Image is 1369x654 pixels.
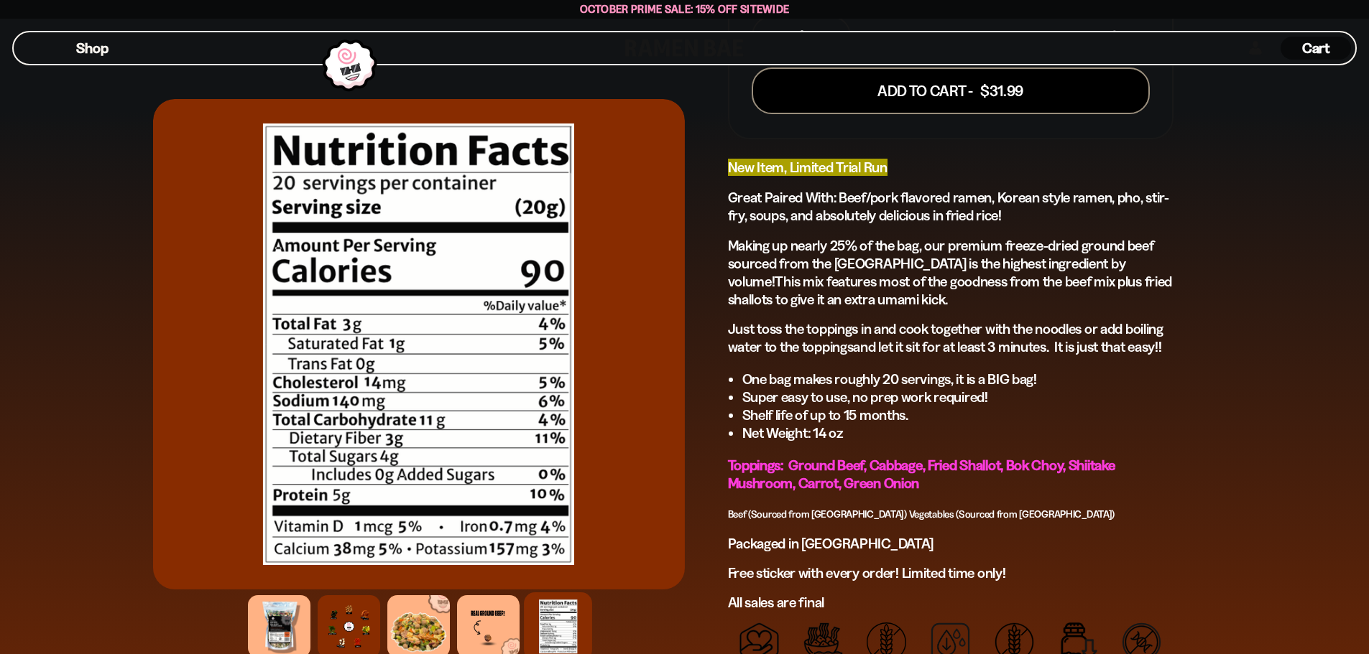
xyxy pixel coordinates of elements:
span: Toppings: Ground Beef, Cabbage, Fried Shallot, Bok Choy, Shiitake Mushroom, Carrot, Green Onion [728,457,1115,492]
span: Free sticker with every order! Limited time only! [728,564,1006,581]
li: Net Weight: 14 oz [742,424,1174,442]
li: One bag makes roughly 20 servings, it is a BIG bag! [742,370,1174,388]
p: Just and let it sit for at least 3 minutes. It is just that easy!! [728,320,1174,356]
span: October Prime Sale: 15% off Sitewide [580,2,790,16]
a: Shop [76,37,109,60]
p: Making up nearly 25% of the bag, our premium freeze-dried ground beef sourced from the [GEOGRAPHI... [728,237,1174,309]
li: Shelf life of up to 15 months. [742,406,1174,424]
span: Beef (Sourced from [GEOGRAPHIC_DATA]) Vegetables (Sourced from [GEOGRAPHIC_DATA]) [728,508,1115,520]
h2: Great Paired With: Beef/pork flavored ramen, Korean style ramen, pho, stir-fry, soups, and absolu... [728,189,1174,225]
button: Mobile Menu Trigger [35,42,55,55]
div: Cart [1281,32,1351,64]
button: Add To Cart - $31.99 [752,67,1150,114]
p: All sales are final [728,594,1174,612]
span: New Item, Limited Trial Run [728,159,888,176]
span: toss the toppings in and cook together with the noodles or add boiling water to the toppings [728,320,1163,355]
li: Super easy to use, no prep work required! [742,388,1174,406]
span: This mix features most of the goodness from the beef mix plus fried shallots to give it an extra ... [728,273,1173,308]
p: Packaged in [GEOGRAPHIC_DATA] [728,535,1174,553]
span: Cart [1302,39,1330,57]
span: Shop [76,39,109,58]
